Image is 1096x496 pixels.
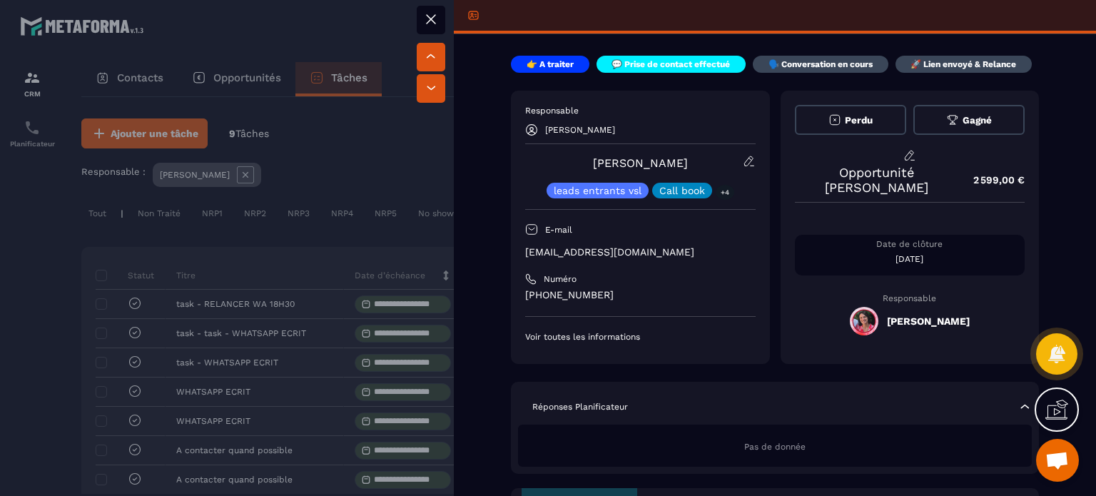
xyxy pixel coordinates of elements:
[887,315,970,327] h5: [PERSON_NAME]
[545,125,615,135] p: [PERSON_NAME]
[1036,439,1079,482] div: Ouvrir le chat
[913,105,1025,135] button: Gagné
[795,105,906,135] button: Perdu
[744,442,806,452] span: Pas de donnée
[544,273,577,285] p: Numéro
[959,166,1025,194] p: 2 599,00 €
[795,165,960,195] p: Opportunité [PERSON_NAME]
[527,59,574,70] p: 👉 A traiter
[525,246,756,259] p: [EMAIL_ADDRESS][DOMAIN_NAME]
[768,59,873,70] p: 🗣️ Conversation en cours
[525,105,756,116] p: Responsable
[554,186,641,196] p: leads entrants vsl
[525,288,756,302] p: [PHONE_NUMBER]
[795,238,1025,250] p: Date de clôture
[525,331,756,343] p: Voir toutes les informations
[716,185,734,200] p: +4
[659,186,705,196] p: Call book
[963,115,992,126] span: Gagné
[532,401,628,413] p: Réponses Planificateur
[795,253,1025,265] p: [DATE]
[545,224,572,236] p: E-mail
[910,59,1016,70] p: 🚀 Lien envoyé & Relance
[593,156,688,170] a: [PERSON_NAME]
[612,59,730,70] p: 💬 Prise de contact effectué
[795,293,1025,303] p: Responsable
[845,115,873,126] span: Perdu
